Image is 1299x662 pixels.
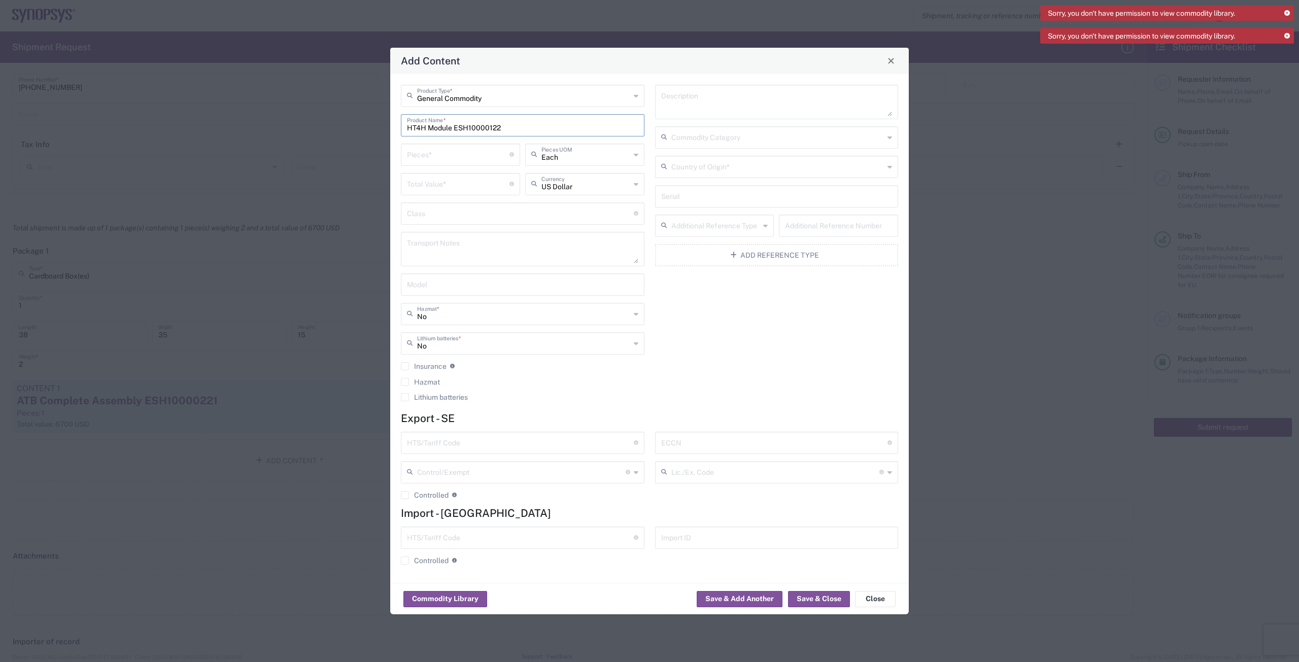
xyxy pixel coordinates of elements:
[401,507,898,519] h4: Import - [GEOGRAPHIC_DATA]
[697,591,782,607] button: Save & Add Another
[401,362,447,370] label: Insurance
[855,591,896,607] button: Close
[788,591,850,607] button: Save & Close
[401,378,440,386] label: Hazmat
[1048,31,1235,41] span: Sorry, you don't have permission to view commodity library.
[403,591,487,607] button: Commodity Library
[884,54,898,68] button: Close
[401,393,468,401] label: Lithium batteries
[1048,9,1235,18] span: Sorry, you don't have permission to view commodity library.
[655,244,899,266] button: Add Reference Type
[401,556,449,565] label: Controlled
[401,491,449,499] label: Controlled
[401,53,460,68] h4: Add Content
[401,412,898,425] h4: Export - SE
